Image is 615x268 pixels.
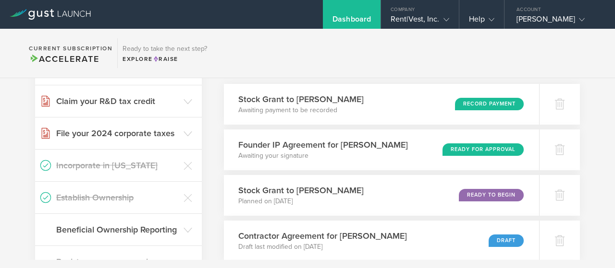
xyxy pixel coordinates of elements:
h2: Current Subscription [29,46,112,51]
div: Ready for Approval [443,143,524,156]
div: Dashboard [332,14,371,29]
h3: Claim your R&D tax credit [56,95,179,107]
span: Accelerate [29,54,99,64]
h3: Ready to take the next step? [123,46,207,52]
h3: Stock Grant to [PERSON_NAME] [238,184,364,197]
div: Ready to Begin [459,189,524,201]
div: Help [469,14,494,29]
div: [PERSON_NAME] [517,14,598,29]
p: Awaiting your signature [238,151,408,161]
div: Stock Grant to [PERSON_NAME]Planned on [DATE]Ready to Begin [224,175,539,216]
div: Founder IP Agreement for [PERSON_NAME]Awaiting your signatureReady for Approval [224,129,539,170]
h3: Founder IP Agreement for [PERSON_NAME] [238,139,408,151]
div: Contractor Agreement for [PERSON_NAME]Draft last modified on [DATE]Draft [224,221,539,261]
span: Raise [153,56,178,62]
div: Draft [489,234,524,247]
h3: Stock Grant to [PERSON_NAME] [238,93,364,105]
h3: Contractor Agreement for [PERSON_NAME] [238,230,407,242]
div: Rent|Vest, Inc. [391,14,449,29]
div: Explore [123,55,207,63]
h3: Incorporate in [US_STATE] [56,159,179,172]
div: Ready to take the next step?ExploreRaise [117,38,212,68]
div: Record Payment [455,98,524,110]
p: Awaiting payment to be recorded [238,105,364,115]
p: Planned on [DATE] [238,197,364,206]
p: Draft last modified on [DATE] [238,242,407,252]
h3: Beneficial Ownership Reporting [56,223,179,236]
h3: Establish Ownership [56,191,179,204]
h3: File your 2024 corporate taxes [56,127,179,140]
div: Stock Grant to [PERSON_NAME]Awaiting payment to be recordedRecord Payment [224,84,539,125]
